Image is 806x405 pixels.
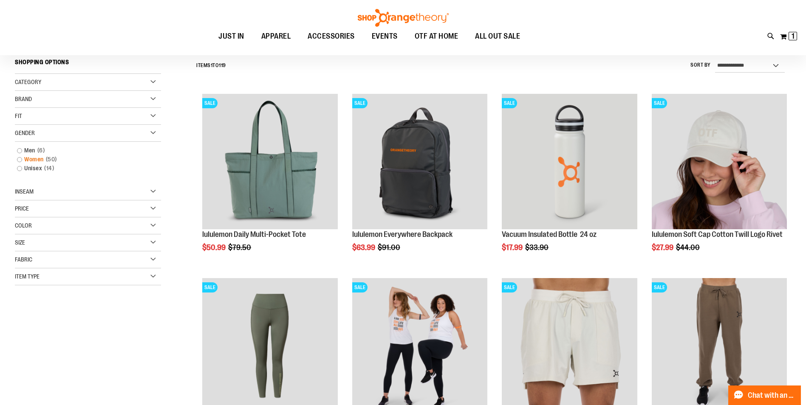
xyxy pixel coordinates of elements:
[415,27,458,46] span: OTF AT HOME
[502,94,637,230] a: Vacuum Insulated Bottle 24 ozSALE
[352,282,368,292] span: SALE
[202,230,306,239] a: lululemon Daily Multi-Pocket Tote
[652,282,667,292] span: SALE
[352,98,368,108] span: SALE
[502,230,597,239] a: Vacuum Insulated Bottle 24 oz
[475,27,520,46] span: ALL OUT SALE
[352,94,487,230] a: lululemon Everywhere BackpackSALE
[728,385,801,405] button: Chat with an Expert
[498,90,641,273] div: product
[15,79,41,85] span: Category
[792,32,795,40] span: 1
[15,112,22,119] span: Fit
[15,55,161,74] strong: Shopping Options
[198,90,342,273] div: product
[15,273,40,280] span: Item Type
[15,96,32,102] span: Brand
[228,243,252,252] span: $79.50
[690,62,711,69] label: Sort By
[652,98,667,108] span: SALE
[352,243,376,252] span: $63.99
[648,90,791,273] div: product
[652,94,787,230] a: OTF lululemon Soft Cap Cotton Twill Logo Rivet KhakiSALE
[202,94,337,229] img: lululemon Daily Multi-Pocket Tote
[676,243,701,252] span: $44.00
[502,282,517,292] span: SALE
[15,188,34,195] span: Inseam
[13,164,153,173] a: Unisex14
[348,90,492,273] div: product
[502,98,517,108] span: SALE
[352,230,452,239] a: lululemon Everywhere Backpack
[378,243,402,252] span: $91.00
[652,243,675,252] span: $27.99
[13,155,153,164] a: Women50
[372,27,398,46] span: EVENTS
[219,62,226,68] span: 119
[218,27,244,46] span: JUST IN
[352,94,487,229] img: lululemon Everywhere Backpack
[202,98,218,108] span: SALE
[261,27,291,46] span: APPAREL
[15,256,32,263] span: Fabric
[525,243,550,252] span: $33.90
[502,94,637,229] img: Vacuum Insulated Bottle 24 oz
[196,59,226,72] h2: Items to
[202,94,337,230] a: lululemon Daily Multi-Pocket ToteSALE
[356,9,450,27] img: Shop Orangetheory
[42,164,56,173] span: 14
[15,239,25,246] span: Size
[15,205,29,212] span: Price
[202,282,218,292] span: SALE
[202,243,227,252] span: $50.99
[502,243,524,252] span: $17.99
[211,62,213,68] span: 1
[44,155,59,164] span: 50
[748,391,796,399] span: Chat with an Expert
[15,222,32,229] span: Color
[35,146,47,155] span: 6
[652,94,787,229] img: OTF lululemon Soft Cap Cotton Twill Logo Rivet Khaki
[652,230,783,239] a: lululemon Soft Cap Cotton Twill Logo Rivet
[308,27,355,46] span: ACCESSORIES
[15,129,35,136] span: Gender
[13,146,153,155] a: Men6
